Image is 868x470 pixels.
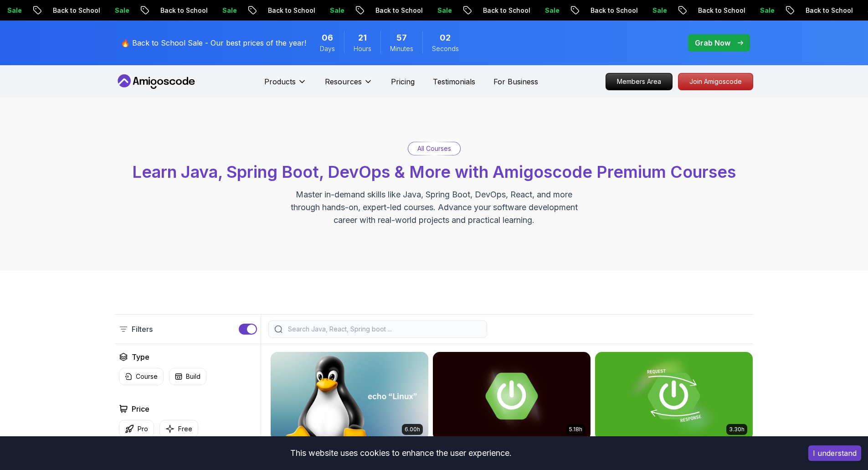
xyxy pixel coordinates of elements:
[691,6,753,15] p: Back to School
[493,76,538,87] a: For Business
[7,443,795,463] div: This website uses cookies to enhance the user experience.
[432,44,459,53] span: Seconds
[405,426,420,433] p: 6.00h
[271,352,428,440] img: Linux Fundamentals card
[358,31,367,44] span: 21 Hours
[136,372,158,381] p: Course
[391,76,415,87] a: Pricing
[390,44,413,53] span: Minutes
[286,325,481,334] input: Search Java, React, Spring boot ...
[430,6,459,15] p: Sale
[261,6,323,15] p: Back to School
[325,76,362,87] p: Resources
[138,424,148,434] p: Pro
[678,73,753,90] p: Join Amigoscode
[46,6,108,15] p: Back to School
[159,420,198,438] button: Free
[132,162,736,182] span: Learn Java, Spring Boot, DevOps & More with Amigoscode Premium Courses
[132,324,153,335] p: Filters
[440,31,451,44] span: 2 Seconds
[186,372,200,381] p: Build
[606,73,672,90] p: Members Area
[729,426,745,433] p: 3.30h
[281,188,587,227] p: Master in-demand skills like Java, Spring Boot, DevOps, React, and more through hands-on, expert-...
[583,6,645,15] p: Back to School
[433,76,475,87] a: Testimonials
[368,6,430,15] p: Back to School
[215,6,244,15] p: Sale
[178,424,192,434] p: Free
[798,6,860,15] p: Back to School
[108,6,137,15] p: Sale
[132,403,149,414] h2: Price
[121,37,306,48] p: 🔥 Back to School Sale - Our best prices of the year!
[169,368,206,385] button: Build
[606,73,673,90] a: Members Area
[695,37,730,48] p: Grab Now
[645,6,674,15] p: Sale
[808,445,861,461] button: Accept cookies
[320,44,335,53] span: Days
[323,6,352,15] p: Sale
[153,6,215,15] p: Back to School
[354,44,371,53] span: Hours
[753,6,782,15] p: Sale
[325,76,373,94] button: Resources
[538,6,567,15] p: Sale
[417,144,451,153] p: All Courses
[396,31,407,44] span: 57 Minutes
[264,76,307,94] button: Products
[476,6,538,15] p: Back to School
[322,31,333,44] span: 6 Days
[132,351,149,362] h2: Type
[595,352,753,440] img: Building APIs with Spring Boot card
[264,76,296,87] p: Products
[569,426,582,433] p: 5.18h
[433,352,591,440] img: Advanced Spring Boot card
[119,368,164,385] button: Course
[678,73,753,90] a: Join Amigoscode
[119,420,154,438] button: Pro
